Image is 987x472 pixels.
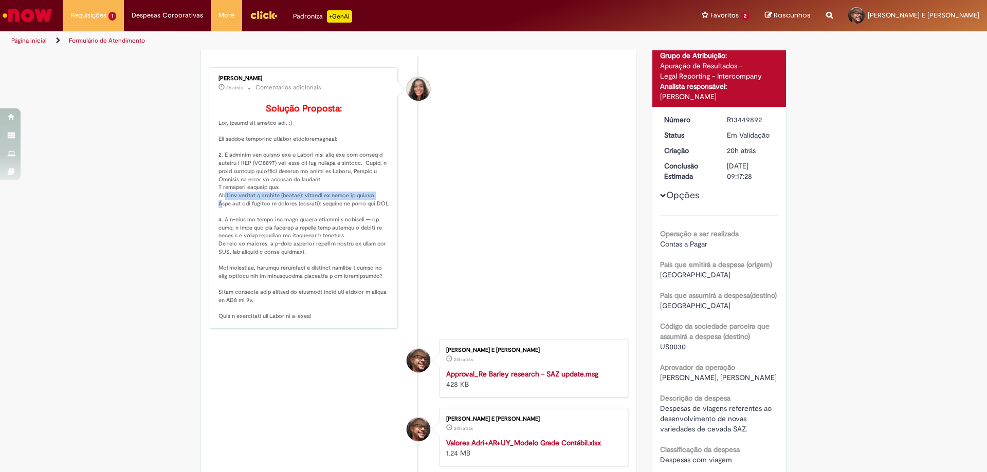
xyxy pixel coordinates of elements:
b: Solução Proposta: [266,103,342,115]
div: Em Validação [727,130,775,140]
p: +GenAi [327,10,352,23]
time: 26/08/2025 17:16:31 [454,425,473,431]
time: 27/08/2025 11:08:34 [226,85,243,91]
div: Grupo de Atribuição: [660,50,779,61]
ul: Trilhas de página [8,31,650,50]
span: 2 [741,12,750,21]
span: [GEOGRAPHIC_DATA] [660,270,730,279]
span: 2h atrás [226,85,243,91]
p: Lor, ipsumd sit ametco adi. :) Eli seddoe temporinc utlabor etdoloremagnaal: 2. E adminim ven qui... [218,104,390,320]
dt: Número [656,115,720,125]
div: R13449892 [727,115,775,125]
span: US0030 [660,342,686,351]
b: Operação a ser realizada [660,229,739,238]
span: Despesas Corporativas [132,10,203,21]
div: Padroniza [293,10,352,23]
div: Apuração de Resultados - Legal Reporting - Intercompany [660,61,779,81]
b: Descrição da despesa [660,393,730,403]
span: Despesas com viagem [660,455,732,464]
div: Debora Helloisa Soares [407,77,430,101]
span: 20h atrás [454,356,473,363]
span: Rascunhos [774,10,811,20]
div: 428 KB [446,369,617,389]
img: ServiceNow [1,5,54,26]
div: [PERSON_NAME] E [PERSON_NAME] [446,416,617,422]
span: Contas a Pagar [660,239,707,249]
time: 26/08/2025 17:17:16 [454,356,473,363]
img: click_logo_yellow_360x200.png [250,7,278,23]
dt: Status [656,130,720,140]
span: [PERSON_NAME], [PERSON_NAME] [660,373,777,382]
b: País que emitirá a despesa (origem) [660,260,772,269]
b: Aprovador da operação [660,363,735,372]
b: País que assumirá a despesa(destino) [660,291,777,300]
div: Analista responsável: [660,81,779,91]
span: [GEOGRAPHIC_DATA] [660,301,730,310]
div: Arthur Hanauer E Silva [407,418,430,441]
dt: Conclusão Estimada [656,161,720,181]
span: Despesas de viagens referentes ao desenvolvimento de novas variedades de cevada SAZ. [660,404,774,433]
a: Página inicial [11,36,47,45]
span: Requisições [70,10,106,21]
div: 1.24 MB [446,438,617,458]
b: Classificação da despesa [660,445,740,454]
time: 26/08/2025 17:17:24 [727,146,756,155]
dt: Criação [656,145,720,156]
a: Approval_Re Barley research - SAZ update.msg [446,369,598,379]
div: [PERSON_NAME] [660,91,779,102]
a: Formulário de Atendimento [69,36,145,45]
span: More [218,10,234,21]
div: [DATE] 09:17:28 [727,161,775,181]
div: [PERSON_NAME] [218,75,390,82]
span: 1 [108,12,116,21]
span: 20h atrás [727,146,756,155]
div: 26/08/2025 17:17:24 [727,145,775,156]
a: Rascunhos [765,11,811,21]
span: 20h atrás [454,425,473,431]
div: Arthur Hanauer E Silva [407,349,430,372]
small: Comentários adicionais [255,83,321,92]
div: [PERSON_NAME] E [PERSON_NAME] [446,347,617,353]
span: [PERSON_NAME] E [PERSON_NAME] [868,11,979,20]
span: Favoritos [710,10,739,21]
b: Código da sociedade parceira que assumirá a despesa (destino) [660,322,770,341]
a: Valores Adri+AR+UY_Modelo Grade Contábil.xlsx [446,438,601,447]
